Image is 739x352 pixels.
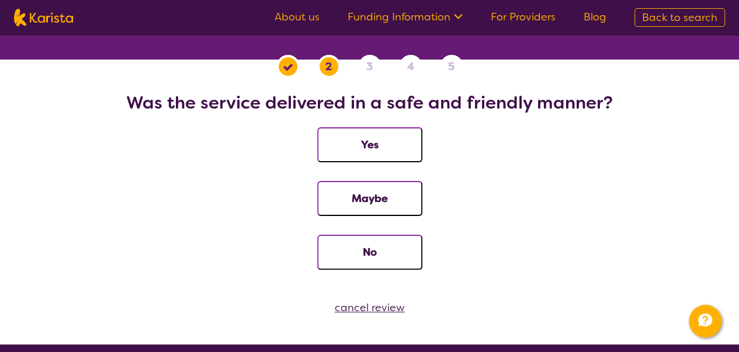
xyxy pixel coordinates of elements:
button: Yes [317,127,422,162]
a: Funding Information [348,10,463,24]
a: Blog [584,10,606,24]
a: Back to search [634,8,725,27]
h2: Was the service delivered in a safe and friendly manner? [14,92,725,113]
button: No [317,235,422,270]
a: For Providers [491,10,556,24]
span: 2 [325,58,332,75]
button: Maybe [317,181,422,216]
span: Back to search [642,11,717,25]
span: 4 [407,58,414,75]
span: 5 [448,58,454,75]
span: 3 [366,58,373,75]
button: Channel Menu [689,305,721,337]
img: Karista logo [14,9,73,26]
a: About us [275,10,320,24]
